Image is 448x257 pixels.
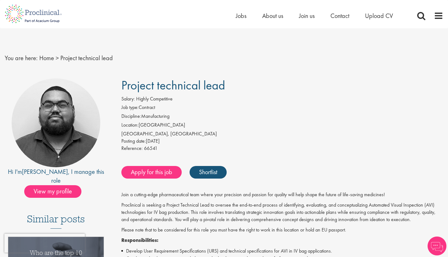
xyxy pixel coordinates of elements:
img: imeage of recruiter Ashley Bennett [12,78,100,167]
p: Proclinical is seeking a Project Technical Lead to oversee the end-to-end process of identifying,... [121,202,443,223]
a: Contact [330,12,349,20]
a: About us [262,12,283,20]
a: breadcrumb link [39,54,54,62]
span: Project technical lead [60,54,113,62]
a: Jobs [236,12,246,20]
span: View my profile [24,185,81,198]
label: Job type: [121,104,139,111]
a: Join us [299,12,315,20]
label: Reference: [121,145,143,152]
div: [DATE] [121,138,443,145]
span: Project technical lead [121,77,225,93]
li: Contract [121,104,443,113]
img: Chatbot [428,237,446,255]
a: View my profile [24,186,88,195]
li: [GEOGRAPHIC_DATA] [121,122,443,130]
p: Join a cutting-edge pharmaceutical team where your precision and passion for quality will help sh... [121,191,443,198]
span: > [56,54,59,62]
label: Location: [121,122,139,129]
strong: Responsibilities: [121,237,158,243]
div: [GEOGRAPHIC_DATA], [GEOGRAPHIC_DATA] [121,130,443,138]
label: Salary: [121,95,135,103]
li: Develop User Requirement Specifications (URS) and technical specifications for AVI in IV bag appl... [121,247,443,255]
p: Please note that to be considered for this role you must have the right to work in this location ... [121,226,443,234]
a: Apply for this job [121,166,182,179]
label: Discipline: [121,113,141,120]
span: 66541 [144,145,158,151]
a: [PERSON_NAME] [22,168,68,176]
span: Highly Competitive [136,95,173,102]
li: Manufacturing [121,113,443,122]
span: You are here: [5,54,38,62]
a: Upload CV [365,12,393,20]
div: Hi I'm , I manage this role [5,167,107,185]
h3: Similar posts [27,214,85,229]
iframe: reCAPTCHA [4,234,85,253]
span: Posting date: [121,138,146,144]
a: Shortlist [190,166,227,179]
